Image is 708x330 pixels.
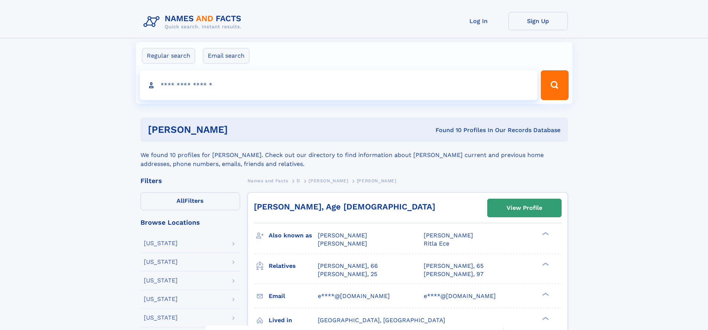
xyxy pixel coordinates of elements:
[424,240,449,247] span: Ritla Ece
[140,219,240,226] div: Browse Locations
[507,199,542,217] div: View Profile
[203,48,249,64] label: Email search
[140,177,240,184] div: Filters
[318,232,367,239] span: [PERSON_NAME]
[540,231,549,236] div: ❯
[318,240,367,247] span: [PERSON_NAME]
[424,270,484,278] a: [PERSON_NAME], 97
[140,70,538,100] input: search input
[540,292,549,297] div: ❯
[297,176,300,185] a: D
[308,178,348,183] span: [PERSON_NAME]
[140,142,568,169] div: We found 10 profiles for [PERSON_NAME]. Check out our directory to find information about [PERSON...
[318,270,377,278] a: [PERSON_NAME], 25
[308,176,348,185] a: [PERSON_NAME]
[297,178,300,183] span: D
[144,278,178,283] div: [US_STATE]
[254,202,435,211] a: [PERSON_NAME], Age [DEMOGRAPHIC_DATA]
[449,12,508,30] a: Log In
[177,197,184,204] span: All
[318,262,378,270] a: [PERSON_NAME], 66
[540,262,549,266] div: ❯
[142,48,195,64] label: Regular search
[540,316,549,321] div: ❯
[144,259,178,265] div: [US_STATE]
[140,12,248,32] img: Logo Names and Facts
[269,290,318,302] h3: Email
[148,125,332,134] h1: [PERSON_NAME]
[140,192,240,210] label: Filters
[357,178,397,183] span: [PERSON_NAME]
[488,199,561,217] a: View Profile
[424,262,484,270] a: [PERSON_NAME], 65
[248,176,288,185] a: Names and Facts
[318,317,445,324] span: [GEOGRAPHIC_DATA], [GEOGRAPHIC_DATA]
[541,70,568,100] button: Search Button
[269,229,318,242] h3: Also known as
[144,296,178,302] div: [US_STATE]
[332,126,560,134] div: Found 10 Profiles In Our Records Database
[144,240,178,246] div: [US_STATE]
[269,314,318,327] h3: Lived in
[269,260,318,272] h3: Relatives
[424,232,473,239] span: [PERSON_NAME]
[144,315,178,321] div: [US_STATE]
[508,12,568,30] a: Sign Up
